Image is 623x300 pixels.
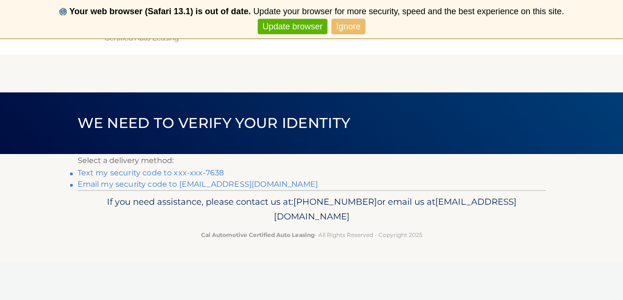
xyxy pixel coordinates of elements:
p: Select a delivery method: [78,154,546,167]
a: Text my security code to xxx-xxx-7638 [78,168,224,177]
span: [PHONE_NUMBER] [293,196,377,207]
strong: Cal Automotive Certified Auto Leasing [201,231,315,238]
span: Update your browser for more security, speed and the best experience on this site. [253,7,564,16]
a: Ignore [332,19,365,35]
p: If you need assistance, please contact us at: or email us at [84,194,540,225]
a: Email my security code to [EMAIL_ADDRESS][DOMAIN_NAME] [78,180,318,189]
span: We need to verify your identity [78,114,351,132]
p: - All Rights Reserved - Copyright 2025 [84,230,540,240]
b: Your web browser (Safari 13.1) is out of date. [70,7,251,16]
a: Update browser [258,19,327,35]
